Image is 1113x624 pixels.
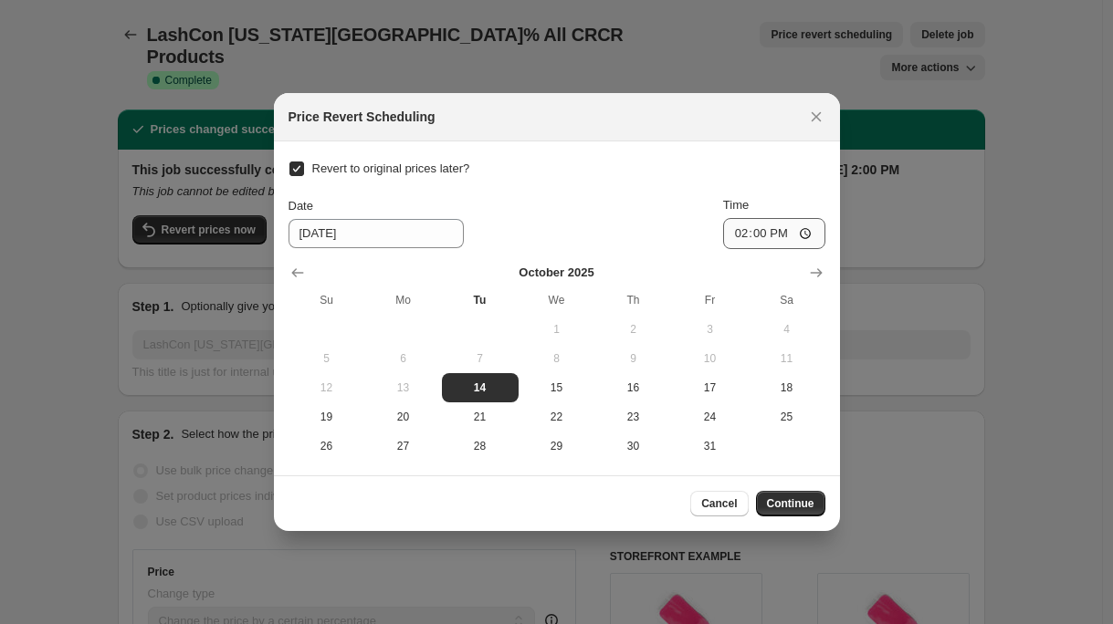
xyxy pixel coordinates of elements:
[449,293,511,307] span: Tu
[289,402,365,432] button: Sunday October 19 2025
[701,496,737,511] span: Cancel
[289,373,365,402] button: Sunday October 12 2025
[603,351,665,366] span: 9
[756,322,818,337] span: 4
[679,293,741,307] span: Fr
[595,402,672,432] button: Thursday October 23 2025
[749,402,825,432] button: Saturday October 25 2025
[526,410,588,424] span: 22
[526,322,588,337] span: 1
[373,293,435,307] span: Mo
[803,104,829,130] button: Close
[767,496,814,511] span: Continue
[526,293,588,307] span: We
[289,108,436,126] h2: Price Revert Scheduling
[449,351,511,366] span: 7
[373,410,435,424] span: 20
[603,380,665,395] span: 16
[312,161,470,175] span: Revert to original prices later?
[373,439,435,453] span: 27
[679,351,741,366] span: 10
[679,322,741,337] span: 3
[595,286,672,315] th: Thursday
[672,315,749,344] button: Friday October 3 2025
[442,373,519,402] button: Today Tuesday October 14 2025
[373,380,435,395] span: 13
[749,315,825,344] button: Saturday October 4 2025
[296,380,358,395] span: 12
[296,293,358,307] span: Su
[672,344,749,373] button: Friday October 10 2025
[723,198,749,212] span: Time
[519,373,595,402] button: Wednesday October 15 2025
[519,286,595,315] th: Wednesday
[723,218,825,249] input: 12:00
[296,351,358,366] span: 5
[749,373,825,402] button: Saturday October 18 2025
[442,402,519,432] button: Tuesday October 21 2025
[519,315,595,344] button: Wednesday October 1 2025
[365,344,442,373] button: Monday October 6 2025
[296,439,358,453] span: 26
[756,351,818,366] span: 11
[442,344,519,373] button: Tuesday October 7 2025
[679,439,741,453] span: 31
[285,260,310,286] button: Show previous month, September 2025
[526,439,588,453] span: 29
[679,410,741,424] span: 24
[365,432,442,461] button: Monday October 27 2025
[449,380,511,395] span: 14
[519,344,595,373] button: Wednesday October 8 2025
[449,439,511,453] span: 28
[526,351,588,366] span: 8
[672,402,749,432] button: Friday October 24 2025
[365,373,442,402] button: Monday October 13 2025
[442,286,519,315] th: Tuesday
[756,380,818,395] span: 18
[756,410,818,424] span: 25
[373,351,435,366] span: 6
[289,219,464,248] input: 10/14/2025
[595,315,672,344] button: Thursday October 2 2025
[603,439,665,453] span: 30
[595,344,672,373] button: Thursday October 9 2025
[672,432,749,461] button: Friday October 31 2025
[519,402,595,432] button: Wednesday October 22 2025
[289,286,365,315] th: Sunday
[526,380,588,395] span: 15
[595,373,672,402] button: Thursday October 16 2025
[519,432,595,461] button: Wednesday October 29 2025
[756,491,825,516] button: Continue
[365,286,442,315] th: Monday
[603,322,665,337] span: 2
[449,410,511,424] span: 21
[672,286,749,315] th: Friday
[595,432,672,461] button: Thursday October 30 2025
[749,286,825,315] th: Saturday
[289,432,365,461] button: Sunday October 26 2025
[365,402,442,432] button: Monday October 20 2025
[442,432,519,461] button: Tuesday October 28 2025
[690,491,748,516] button: Cancel
[603,410,665,424] span: 23
[756,293,818,307] span: Sa
[289,344,365,373] button: Sunday October 5 2025
[672,373,749,402] button: Friday October 17 2025
[603,293,665,307] span: Th
[296,410,358,424] span: 19
[679,380,741,395] span: 17
[289,199,313,213] span: Date
[749,344,825,373] button: Saturday October 11 2025
[803,260,829,286] button: Show next month, November 2025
